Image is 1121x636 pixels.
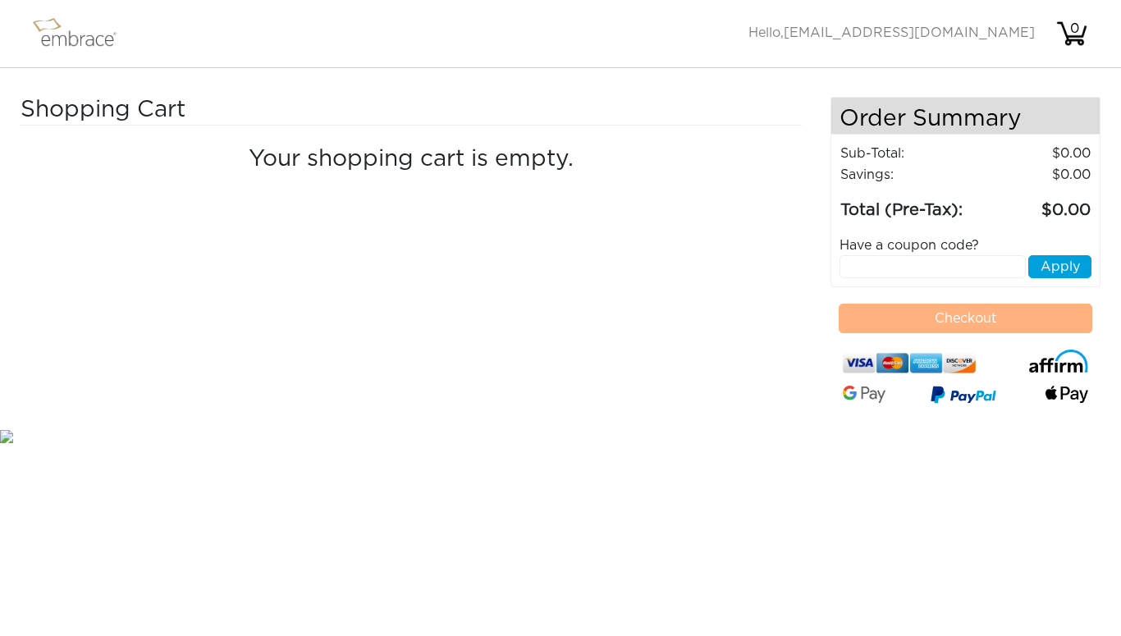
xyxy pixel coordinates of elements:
div: Have a coupon code? [827,236,1104,255]
h4: Your shopping cart is empty. [33,146,789,174]
img: affirm-logo.svg [1029,350,1088,373]
img: credit-cards.png [843,350,976,377]
div: 0 [1058,19,1091,39]
a: 0 [1055,26,1088,39]
img: paypal-v3.png [931,382,996,410]
img: fullApplePay.png [1046,386,1088,403]
td: Sub-Total: [840,143,978,164]
img: Google-Pay-Logo.svg [843,386,885,403]
td: Total (Pre-Tax): [840,185,978,223]
img: logo.png [29,13,135,54]
span: [EMAIL_ADDRESS][DOMAIN_NAME] [784,26,1035,39]
td: Savings : [840,164,978,185]
td: 0.00 [978,185,1091,223]
button: Apply [1028,255,1091,278]
span: Hello, [748,26,1035,39]
td: 0.00 [978,143,1091,164]
button: Checkout [839,304,1092,333]
h3: Shopping Cart [21,97,334,125]
img: cart [1055,17,1088,50]
h4: Order Summary [831,98,1100,135]
td: 0.00 [978,164,1091,185]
